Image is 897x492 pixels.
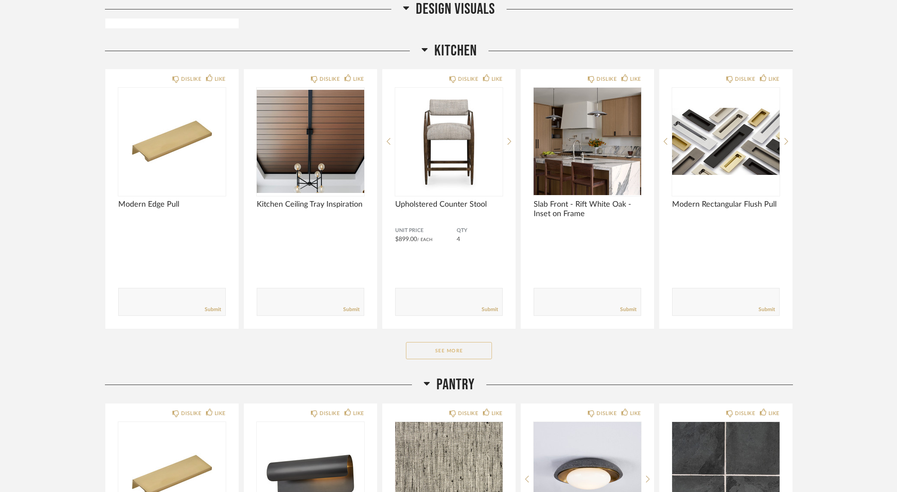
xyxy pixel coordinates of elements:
span: Modern Edge Pull [118,200,226,209]
img: undefined [118,88,226,195]
span: Unit Price [395,227,457,234]
img: undefined [672,88,780,195]
div: LIKE [630,409,641,418]
span: Kitchen [434,42,477,60]
div: LIKE [630,75,641,83]
div: LIKE [215,75,226,83]
div: LIKE [353,75,364,83]
span: 4 [457,236,460,242]
div: LIKE [768,409,780,418]
div: DISLIKE [458,409,478,418]
button: See More [406,342,492,359]
span: Kitchen Ceiling Tray Inspiration [257,200,364,209]
div: LIKE [492,409,503,418]
a: Submit [343,306,359,313]
img: undefined [257,88,364,195]
div: DISLIKE [735,409,755,418]
a: Submit [620,306,636,313]
div: DISLIKE [735,75,755,83]
div: DISLIKE [596,409,617,418]
div: DISLIKE [319,409,340,418]
a: Submit [759,306,775,313]
div: DISLIKE [458,75,478,83]
div: DISLIKE [596,75,617,83]
img: undefined [534,88,641,195]
div: DISLIKE [181,75,201,83]
div: LIKE [492,75,503,83]
div: LIKE [215,409,226,418]
div: DISLIKE [319,75,340,83]
span: Slab Front - Rift White Oak - Inset on Frame [534,200,641,219]
img: undefined [395,88,503,195]
span: Modern Rectangular Flush Pull [672,200,780,209]
span: Pantry [436,376,475,394]
span: Upholstered Counter Stool [395,200,503,209]
span: / Each [417,238,433,242]
span: $899.00 [395,236,417,242]
span: QTY [457,227,503,234]
div: DISLIKE [181,409,201,418]
div: LIKE [353,409,364,418]
a: Submit [205,306,221,313]
div: LIKE [768,75,780,83]
a: Submit [482,306,498,313]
